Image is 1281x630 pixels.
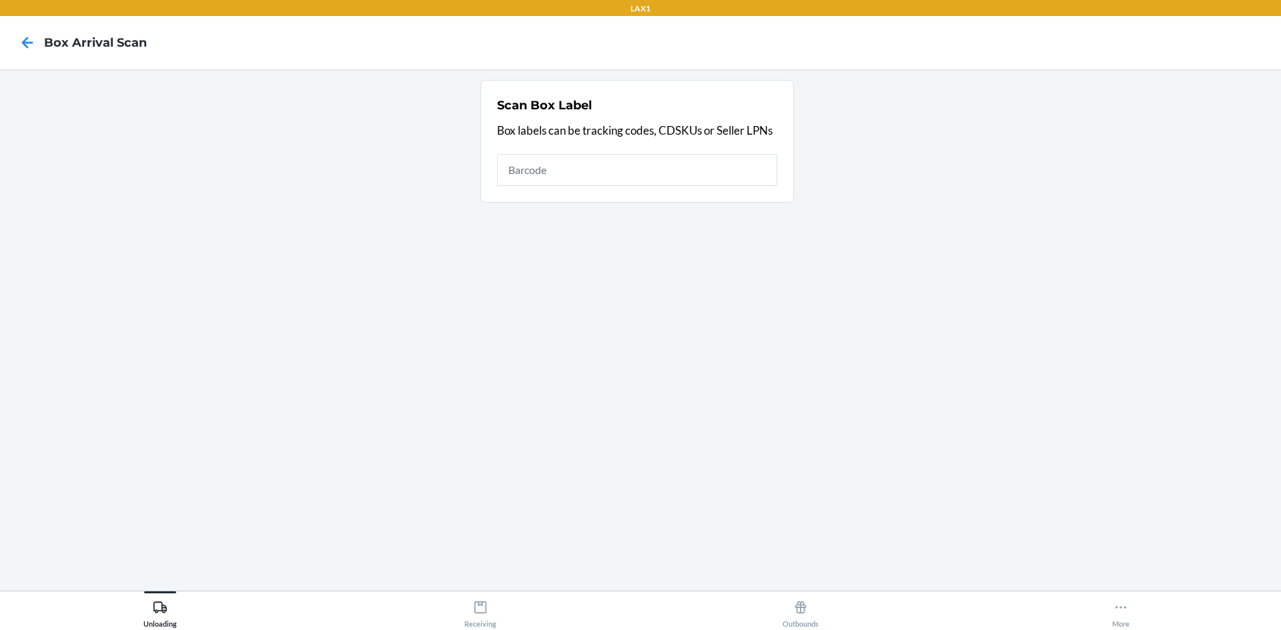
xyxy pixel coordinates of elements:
[1112,595,1130,628] div: More
[630,3,651,15] p: LAX1
[783,595,819,628] div: Outbounds
[640,591,961,628] button: Outbounds
[497,97,592,114] h2: Scan Box Label
[464,595,496,628] div: Receiving
[143,595,177,628] div: Unloading
[961,591,1281,628] button: More
[320,591,640,628] button: Receiving
[497,122,777,139] p: Box labels can be tracking codes, CDSKUs or Seller LPNs
[497,154,777,186] input: Barcode
[44,34,147,51] h4: Box Arrival Scan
